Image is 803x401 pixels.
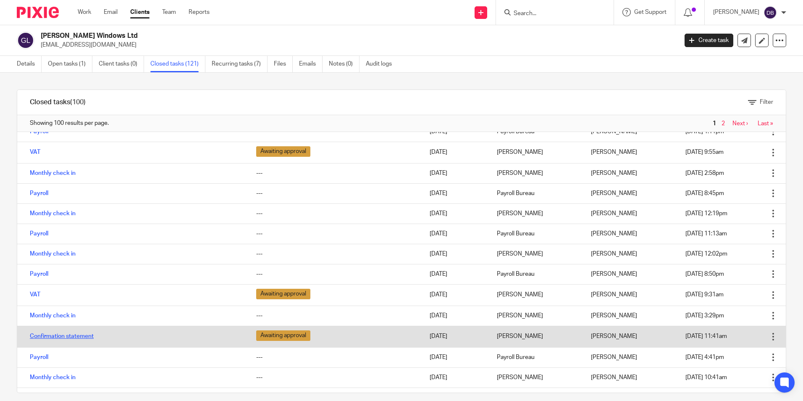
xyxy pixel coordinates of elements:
[421,163,488,183] td: [DATE]
[421,244,488,264] td: [DATE]
[685,190,724,196] span: [DATE] 8:45pm
[48,56,92,72] a: Open tasks (1)
[591,149,637,155] span: [PERSON_NAME]
[130,8,150,16] a: Clients
[685,231,727,237] span: [DATE] 11:13am
[685,251,727,257] span: [DATE] 12:02pm
[78,8,91,16] a: Work
[760,99,773,105] span: Filter
[212,56,268,72] a: Recurring tasks (7)
[30,170,76,176] a: Monthly check in
[685,149,724,155] span: [DATE] 9:55am
[591,211,637,216] span: [PERSON_NAME]
[685,170,724,176] span: [DATE] 2:58pm
[421,183,488,203] td: [DATE]
[17,56,42,72] a: Details
[591,231,637,237] span: [PERSON_NAME]
[685,333,727,339] span: [DATE] 11:41am
[30,375,76,380] a: Monthly check in
[488,142,583,163] td: [PERSON_NAME]
[711,119,718,129] span: 1
[30,313,76,319] a: Monthly check in
[634,9,667,15] span: Get Support
[732,121,748,127] a: Next ›
[30,190,48,196] a: Payroll
[685,375,727,380] span: [DATE] 10:41am
[685,211,727,216] span: [DATE] 12:19pm
[30,119,109,127] span: Showing 100 results per page.
[591,333,637,339] span: [PERSON_NAME]
[591,129,637,135] span: [PERSON_NAME]
[421,203,488,224] td: [DATE]
[256,146,310,157] span: Awaiting approval
[421,142,488,163] td: [DATE]
[488,203,583,224] td: [PERSON_NAME]
[591,354,637,360] span: [PERSON_NAME]
[30,333,94,339] a: Confirmation statement
[30,149,40,155] a: VAT
[591,170,637,176] span: [PERSON_NAME]
[591,313,637,319] span: [PERSON_NAME]
[488,306,583,326] td: [PERSON_NAME]
[421,326,488,347] td: [DATE]
[30,354,48,360] a: Payroll
[488,347,583,367] td: Payroll Bureau
[70,99,86,106] span: (100)
[256,169,413,177] div: ---
[30,271,48,277] a: Payroll
[421,264,488,284] td: [DATE]
[256,250,413,258] div: ---
[256,189,413,198] div: ---
[256,230,413,238] div: ---
[274,56,293,72] a: Files
[488,326,583,347] td: [PERSON_NAME]
[685,129,724,135] span: [DATE] 1:11pm
[30,251,76,257] a: Monthly check in
[99,56,144,72] a: Client tasks (0)
[421,367,488,388] td: [DATE]
[685,271,724,277] span: [DATE] 8:50pm
[488,163,583,183] td: [PERSON_NAME]
[591,271,637,277] span: [PERSON_NAME]
[488,183,583,203] td: Payroll Bureau
[256,373,413,382] div: ---
[488,264,583,284] td: Payroll Bureau
[17,32,34,49] img: svg%3E
[30,211,76,216] a: Monthly check in
[41,41,672,49] p: [EMAIL_ADDRESS][DOMAIN_NAME]
[256,209,413,218] div: ---
[30,98,86,107] h1: Closed tasks
[256,311,413,320] div: ---
[256,353,413,361] div: ---
[104,8,118,16] a: Email
[256,330,310,341] span: Awaiting approval
[421,224,488,244] td: [DATE]
[591,251,637,257] span: [PERSON_NAME]
[758,121,773,127] a: Last »
[421,306,488,326] td: [DATE]
[764,6,777,19] img: svg%3E
[366,56,398,72] a: Audit logs
[421,347,488,367] td: [DATE]
[685,34,733,47] a: Create task
[421,284,488,306] td: [DATE]
[685,292,724,298] span: [DATE] 9:31am
[713,8,759,16] p: [PERSON_NAME]
[162,8,176,16] a: Team
[329,56,360,72] a: Notes (0)
[17,7,59,18] img: Pixie
[488,367,583,388] td: [PERSON_NAME]
[256,289,310,299] span: Awaiting approval
[488,224,583,244] td: Payroll Bureau
[41,32,546,40] h2: [PERSON_NAME] Windows Ltd
[685,313,724,319] span: [DATE] 3:29pm
[256,270,413,278] div: ---
[513,10,588,18] input: Search
[685,354,724,360] span: [DATE] 4:41pm
[150,56,205,72] a: Closed tasks (121)
[189,8,210,16] a: Reports
[30,129,48,135] a: Payroll
[488,284,583,306] td: [PERSON_NAME]
[30,231,48,237] a: Payroll
[488,244,583,264] td: [PERSON_NAME]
